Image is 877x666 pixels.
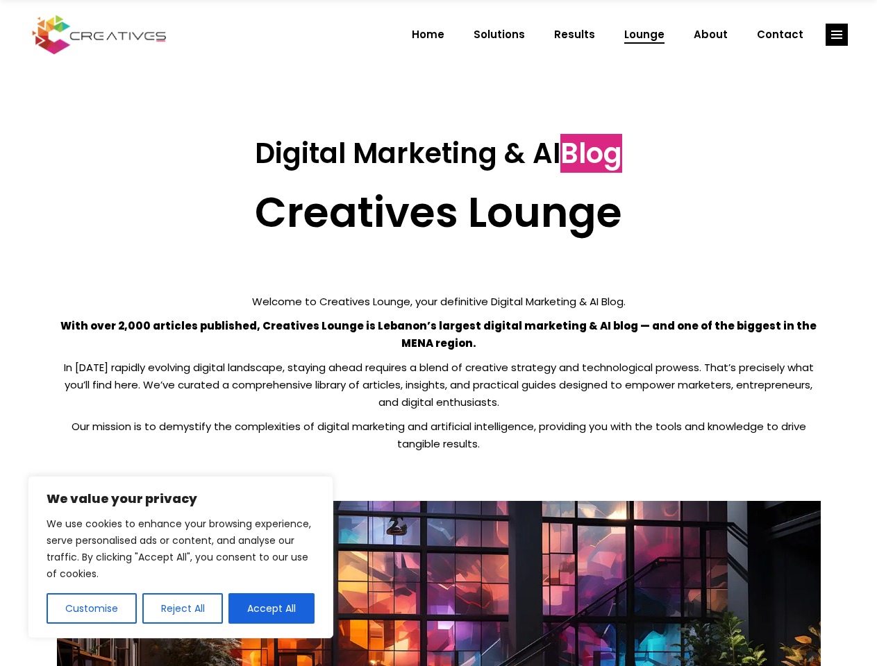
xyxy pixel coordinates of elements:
[57,137,821,170] h3: Digital Marketing & AI
[228,593,315,624] button: Accept All
[757,17,803,53] span: Contact
[57,418,821,452] p: Our mission is to demystify the complexities of digital marketing and artificial intelligence, pr...
[57,359,821,411] p: In [DATE] rapidly evolving digital landscape, staying ahead requires a blend of creative strategy...
[397,17,459,53] a: Home
[679,17,742,53] a: About
[826,24,848,46] a: link
[624,17,665,53] span: Lounge
[28,476,333,638] div: We value your privacy
[540,17,610,53] a: Results
[412,17,444,53] span: Home
[694,17,728,53] span: About
[142,593,224,624] button: Reject All
[57,187,821,237] h2: Creatives Lounge
[560,134,622,173] span: Blog
[554,17,595,53] span: Results
[60,318,817,350] strong: With over 2,000 articles published, Creatives Lounge is Lebanon’s largest digital marketing & AI ...
[742,17,818,53] a: Contact
[47,515,315,582] p: We use cookies to enhance your browsing experience, serve personalised ads or content, and analys...
[47,490,315,507] p: We value your privacy
[47,593,137,624] button: Customise
[29,13,169,56] img: Creatives
[459,17,540,53] a: Solutions
[610,17,679,53] a: Lounge
[57,293,821,310] p: Welcome to Creatives Lounge, your definitive Digital Marketing & AI Blog.
[474,17,525,53] span: Solutions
